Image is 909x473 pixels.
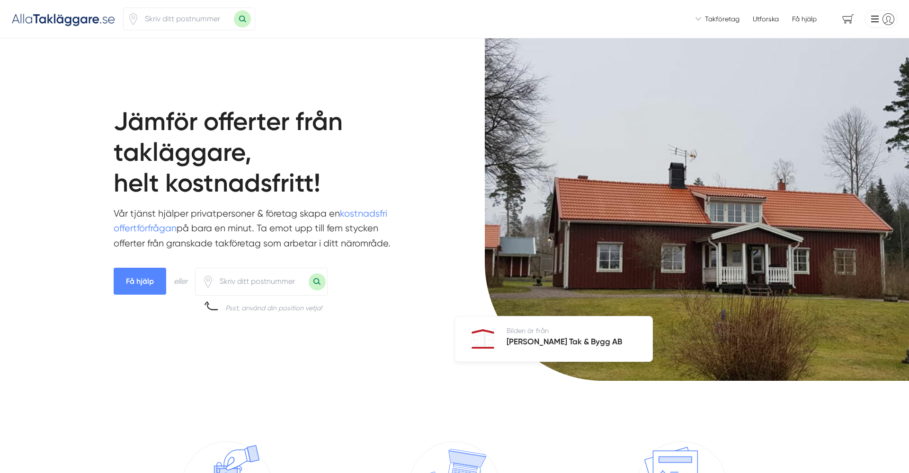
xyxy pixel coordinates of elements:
svg: Pin / Karta [127,13,139,25]
span: Klicka för att använda din position. [127,13,139,25]
span: Få hjälp [792,14,817,24]
span: Klicka för att använda din position. [202,276,214,288]
span: Bilden är från [507,327,549,334]
svg: Pin / Karta [202,276,214,288]
span: navigation-cart [836,11,861,27]
span: Takföretag [705,14,740,24]
img: Alla Takläggare [11,11,116,26]
div: eller [174,275,187,287]
input: Skriv ditt postnummer [139,8,234,30]
button: Sök med postnummer [234,10,251,27]
h5: [PERSON_NAME] Tak & Bygg AB [507,335,622,350]
div: Psst, använd din position vetja! [225,303,322,313]
span: Få hjälp [114,268,166,295]
h1: Jämför offerter från takläggare, helt kostnadsfritt! [114,106,432,206]
img: Bergströms Tak & Bygg AB logotyp [471,329,495,349]
p: Vår tjänst hjälper privatpersoner & företag skapa en på bara en minut. Ta emot upp till fem styck... [114,206,400,255]
input: Skriv ditt postnummer [214,271,309,292]
button: Sök med postnummer [309,273,326,290]
a: Utforska [753,14,779,24]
